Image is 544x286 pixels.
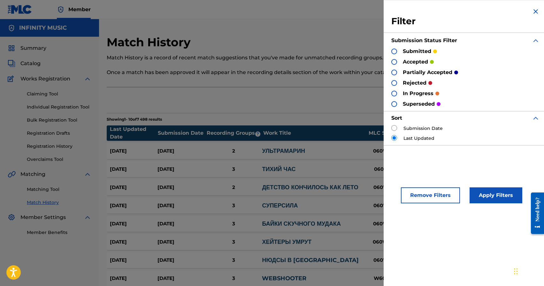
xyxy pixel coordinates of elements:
[361,275,409,282] div: W600ZF
[205,147,262,155] div: 2
[110,220,157,228] div: [DATE]
[262,220,341,227] a: БАЙКИ СКУЧНОГО МУДАКА
[27,156,91,163] a: Overclaims Tool
[158,129,206,137] div: Submission Date
[8,170,16,178] img: Matching
[8,214,15,221] img: Member Settings
[403,135,434,142] label: Last Updated
[205,202,262,209] div: 3
[262,257,359,264] a: НЮДСЫ В [GEOGRAPHIC_DATA]
[110,184,157,191] div: [DATE]
[205,238,262,246] div: 3
[27,130,91,137] a: Registration Drafts
[361,220,409,228] div: 060WHQ
[110,275,157,282] div: [DATE]
[68,6,91,13] span: Member
[20,60,41,67] span: Catalog
[532,8,540,15] img: close
[391,37,457,43] strong: Submission Status Filter
[262,166,295,173] a: ТИХИЙ ЧАС
[84,170,91,178] img: expand
[470,187,522,203] button: Apply Filters
[361,147,409,155] div: 060WGG
[8,60,15,67] img: Catalog
[262,147,305,154] a: УЛЬТРАМАРИН
[361,202,409,209] div: 060WFU
[20,170,45,178] span: Matching
[206,129,263,137] div: Recording Groups
[262,184,358,191] a: ДЕТСТВО КОНЧИЛОСЬ КАК ЛЕТО
[107,117,162,122] p: Showing 1 - 10 of 7 498 results
[157,166,205,173] div: [DATE]
[57,6,65,13] img: Top Rightsholder
[403,100,435,108] p: superseded
[157,184,205,191] div: [DATE]
[205,184,262,191] div: 2
[403,125,443,132] label: Submission Date
[403,90,433,97] p: in progress
[157,220,205,228] div: [DATE]
[205,166,262,173] div: 3
[361,257,409,264] div: 060WG8
[403,48,431,55] p: submitted
[84,214,91,221] img: expand
[27,117,91,124] a: Bulk Registration Tool
[512,255,544,286] div: Виджет чата
[157,238,205,246] div: [DATE]
[8,44,46,52] a: SummarySummary
[107,69,438,76] p: Once a match has been approved it will appear in the recording details section of the work within...
[27,199,91,206] a: Match History
[110,166,157,173] div: [DATE]
[403,79,426,87] p: rejected
[157,202,205,209] div: [DATE]
[8,44,15,52] img: Summary
[391,16,540,27] h3: Filter
[110,125,158,141] div: Last Updated Date
[403,58,428,66] p: accepted
[401,187,460,203] button: Remove Filters
[361,184,409,191] div: 060WG4
[8,60,41,67] a: CatalogCatalog
[8,75,16,83] img: Works Registration
[27,91,91,97] a: Claiming Tool
[27,229,91,236] a: Member Benefits
[27,104,91,110] a: Individual Registration Tool
[403,69,452,76] p: partially accepted
[205,220,262,228] div: 3
[157,275,205,282] div: [DATE]
[391,115,402,121] strong: Sort
[110,202,157,209] div: [DATE]
[110,238,157,246] div: [DATE]
[107,35,194,49] h2: Match History
[526,187,544,239] iframe: Resource Center
[205,275,262,282] div: 3
[157,147,205,155] div: [DATE]
[361,238,409,246] div: 060WHM
[512,255,544,286] iframe: Chat Widget
[8,24,15,32] img: Accounts
[8,5,32,14] img: MLC Logo
[361,166,409,173] div: 060WE5
[157,257,205,264] div: [DATE]
[110,147,157,155] div: [DATE]
[366,129,414,137] div: MLC Song Code
[255,132,260,137] span: ?
[20,214,66,221] span: Member Settings
[107,54,438,62] p: Match History is a record of recent match suggestions that you've made for unmatched recording gr...
[514,262,518,281] div: Перетащить
[205,257,262,264] div: 3
[27,186,91,193] a: Matching Tool
[263,129,365,137] div: Work Title
[20,44,46,52] span: Summary
[27,143,91,150] a: Registration History
[262,202,298,209] a: СУПЕРСИЛА
[20,75,70,83] span: Works Registration
[532,114,540,122] img: expand
[532,37,540,44] img: expand
[262,238,311,245] a: ХЕЙТЕРЫ УМРУТ
[84,75,91,83] img: expand
[110,257,157,264] div: [DATE]
[19,24,67,32] h5: INFINITY MUSIC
